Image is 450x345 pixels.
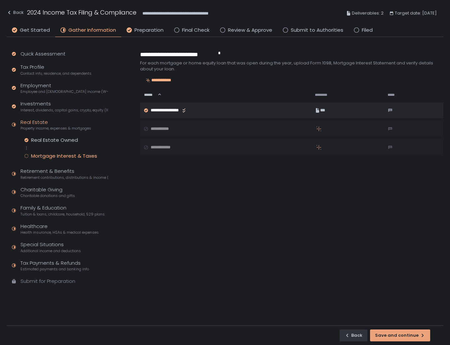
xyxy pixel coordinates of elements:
span: Retirement contributions, distributions & income (1099-R, 5498) [20,175,108,180]
span: Filed [362,26,373,34]
div: For each mortgage or home equity loan that was open during the year, upload Form 1098, Mortgage I... [140,60,443,72]
div: Family & Education [20,204,105,217]
div: Back [7,9,24,17]
div: Mortgage Interest & Taxes [31,153,97,159]
span: Interest, dividends, capital gains, crypto, equity (1099s, K-1s) [20,108,108,113]
span: Preparation [134,26,164,34]
div: Quick Assessment [20,50,65,58]
span: Review & Approve [228,26,272,34]
div: Submit for Preparation [20,278,75,285]
span: Health insurance, HSAs & medical expenses [20,230,99,235]
button: Back [7,8,24,19]
button: Save and continue [370,329,430,341]
div: Retirement & Benefits [20,168,108,180]
div: Tax Payments & Refunds [20,259,89,272]
span: Additional income and deductions [20,249,81,253]
span: Target date: [DATE] [395,9,437,17]
div: Employment [20,82,108,95]
div: Healthcare [20,223,99,235]
div: Back [345,332,362,338]
span: Final Check [182,26,209,34]
div: Real Estate Owned [31,137,78,143]
span: Submit to Authorities [291,26,343,34]
span: Charitable donations and gifts [20,193,75,198]
span: Tuition & loans, childcare, household, 529 plans [20,212,105,217]
span: Get Started [20,26,50,34]
span: Contact info, residence, and dependents [20,71,92,76]
button: Back [340,329,367,341]
div: Charitable Giving [20,186,75,199]
h1: 2024 Income Tax Filing & Compliance [27,8,136,17]
span: Gather Information [68,26,116,34]
span: Property income, expenses & mortgages [20,126,91,131]
div: Save and continue [375,332,425,338]
span: Deliverables: 2 [352,9,384,17]
div: Special Situations [20,241,81,253]
div: Tax Profile [20,63,92,76]
span: Employee and [DEMOGRAPHIC_DATA] income (W-2s) [20,89,108,94]
div: Real Estate [20,119,91,131]
span: Estimated payments and banking info [20,267,89,272]
div: Investments [20,100,108,113]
